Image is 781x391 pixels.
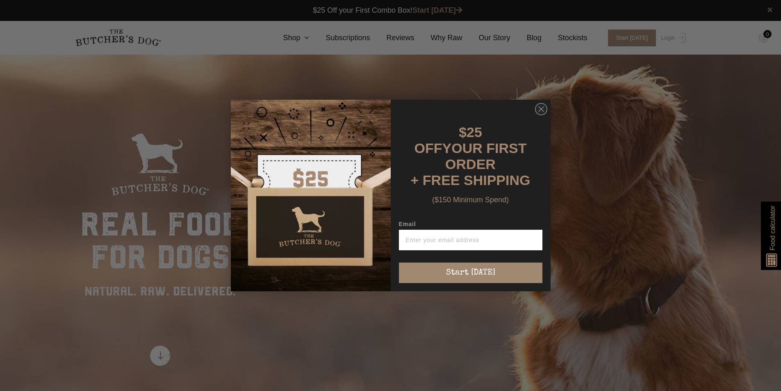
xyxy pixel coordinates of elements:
img: d0d537dc-5429-4832-8318-9955428ea0a1.jpeg [231,100,391,291]
label: Email [399,221,542,230]
span: ($150 Minimum Spend) [432,196,509,204]
span: $25 OFF [414,124,482,156]
input: Enter your email address [399,230,542,250]
span: YOUR FIRST ORDER + FREE SHIPPING [411,140,531,188]
button: Start [DATE] [399,263,542,283]
span: Food calculator [767,206,777,250]
button: Close dialog [535,103,547,115]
